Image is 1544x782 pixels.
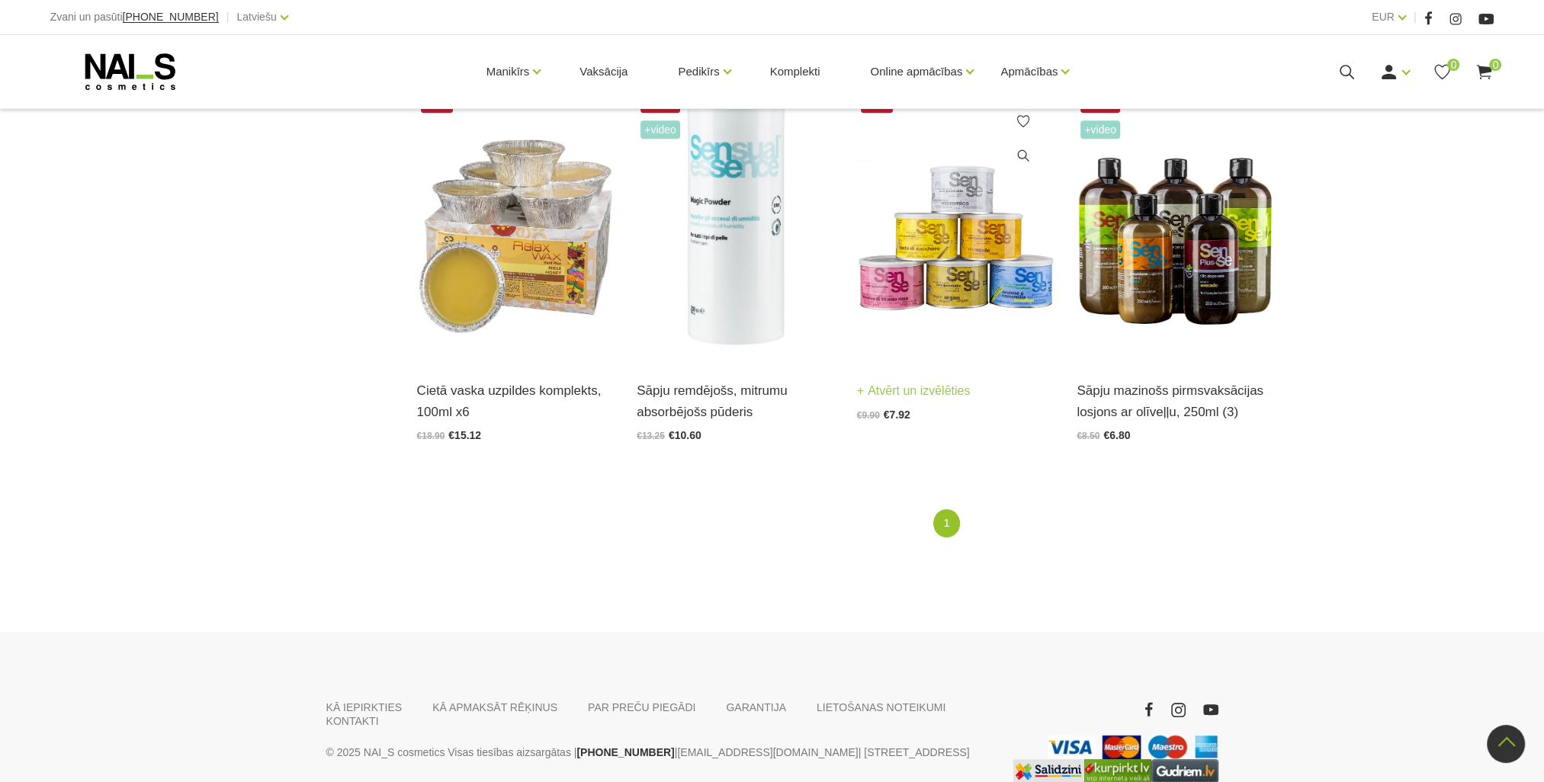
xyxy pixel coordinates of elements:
[637,91,834,362] img: Sāpju remdējošs pūderis pulveris Magic PowderSāpju remdējošs, mitrumu absorbējošs pūderis, kas no...
[669,429,701,441] span: €10.60
[1433,62,1452,82] a: 0
[933,509,959,537] a: 1
[884,409,910,421] span: €7.92
[857,410,880,421] span: €9.90
[678,41,719,102] a: Pedikīrs
[432,700,557,714] a: KĀ APMAKSĀT RĒĶINUS
[50,8,219,27] div: Zvani un pasūti
[1077,380,1274,421] a: Sāpju mazinošs pirmsvaksācijas losjons ar olīveļļu, 250ml (3)
[326,743,990,761] p: © 2025 NAI_S cosmetics Visas tiesības aizsargātas | | | [STREET_ADDRESS]
[1103,429,1130,441] span: €6.80
[123,11,219,23] a: [PHONE_NUMBER]
[1489,59,1501,71] span: 0
[1080,120,1120,139] span: +Video
[417,91,615,362] img: Cietais vasks Karsto vasku produktu līnija, kuras pamatā ir jauna ražošanas formula, ļāva mums ra...
[576,743,674,761] a: [PHONE_NUMBER]
[1414,8,1417,27] span: |
[637,431,665,441] span: €13.25
[448,429,481,441] span: €15.12
[857,91,1054,362] img: Ūdenī šķīstošs vasksVasks ir piemērots gan jaunai, gan nobriedušai ādai, kam nepieciešama bieža e...
[870,41,962,102] a: Online apmācības
[817,700,945,714] a: LIETOŠANAS NOTEIKUMI
[226,8,230,27] span: |
[1077,91,1274,362] img: Sāpju mazinošs pirmsvaksācijas losjons ar olīveļļu (ar pretnovecošanas efektu)Antiseptisks, sāpju...
[758,35,833,108] a: Komplekti
[637,380,834,421] a: Sāpju remdējošs, mitrumu absorbējošs pūderis
[677,743,858,761] a: [EMAIL_ADDRESS][DOMAIN_NAME]
[237,8,277,26] a: Latviešu
[567,35,640,108] a: Vaksācija
[1475,62,1494,82] a: 0
[726,700,786,714] a: GARANTIJA
[857,380,971,402] a: Atvērt un izvēlēties
[588,700,695,714] a: PAR PREČU PIEGĀDI
[417,380,615,421] a: Cietā vaska uzpildes komplekts, 100ml x6
[326,700,403,714] a: KĀ IEPIRKTIES
[1000,41,1058,102] a: Apmācības
[1077,431,1099,441] span: €8.50
[326,714,379,728] a: KONTAKTI
[1372,8,1395,26] a: EUR
[417,509,1494,537] nav: catalog-product-list
[486,41,530,102] a: Manikīrs
[1447,59,1459,71] span: 0
[640,120,680,139] span: +Video
[417,431,445,441] span: €18.90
